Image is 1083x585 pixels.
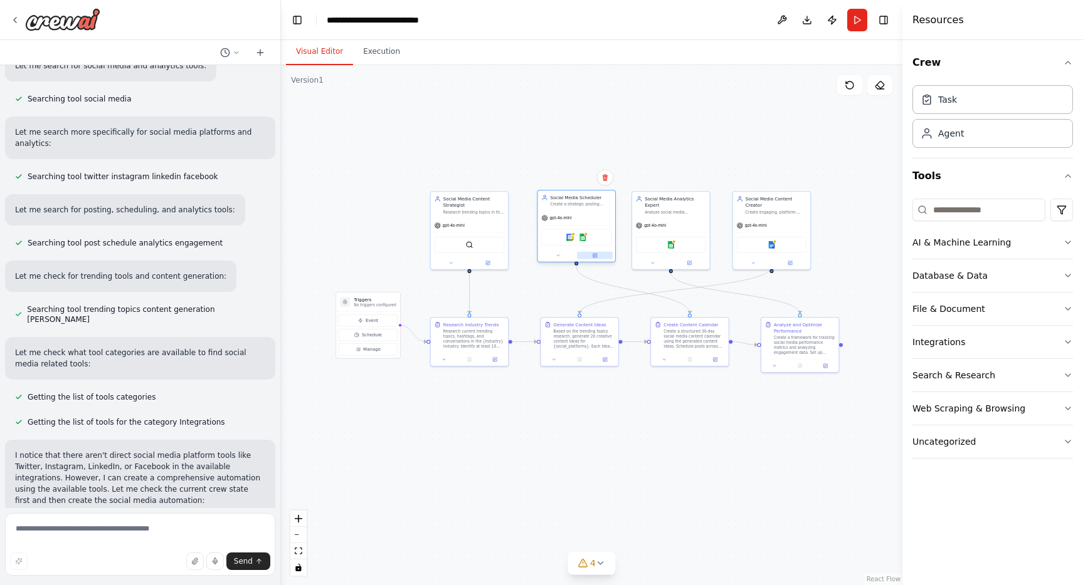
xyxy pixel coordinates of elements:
[327,14,453,26] nav: breadcrumb
[25,8,100,31] img: Logo
[912,402,1025,415] div: Web Scraping & Browsing
[512,339,537,345] g: Edge from 04a32a56-df0e-4927-a132-f31c8af52e3f to aeba76c6-abd5-48b2-a44a-22129669ffbf
[443,321,499,328] div: Research Industry Trends
[206,552,224,570] button: Click to speak your automation idea
[288,11,306,29] button: Hide left sidebar
[290,510,307,527] button: zoom in
[573,267,693,314] g: Edge from 491056f9-0789-41eb-b464-91e448832103 to 0f62df3d-1c66-4cf9-b4b3-b059eed6d633
[745,223,767,228] span: gpt-4o-mini
[290,510,307,576] div: React Flow controls
[15,347,265,370] p: Let me check what tool categories are available to find social media related tools:
[912,269,988,282] div: Database & Data
[786,362,813,370] button: No output available
[568,552,616,575] button: 4
[912,13,964,28] h4: Resources
[667,241,675,249] img: Google sheets
[10,552,28,570] button: Improve this prompt
[912,435,976,448] div: Uncategorized
[663,329,724,349] div: Create a structured 30-day social media content calendar using the generated content ideas. Sched...
[912,158,1073,194] button: Tools
[443,209,504,214] div: Research trending topics in the {industry} industry and generate creative social media content id...
[353,39,410,65] button: Execution
[912,425,1073,458] button: Uncategorized
[554,329,615,349] div: Based on the trending topics research, generate 20 creative content ideas for {social_platforms}....
[551,202,611,207] div: Create a strategic posting schedule for {social_platforms} based on optimal engagement times and ...
[590,557,596,569] span: 4
[566,234,574,241] img: Google calendar
[290,559,307,576] button: toggle interactivity
[28,172,218,182] span: Searching tool twitter instagram linkedin facebook
[15,271,226,282] p: Let me check for trending tools and content generation:
[579,234,586,241] img: Google sheets
[912,80,1073,158] div: Crew
[912,326,1073,358] button: Integrations
[362,332,382,338] span: Schedule
[746,195,806,208] div: Social Media Content Creator
[28,417,225,427] span: Getting the list of tools for the category Integrations
[912,369,995,381] div: Search & Research
[645,209,705,214] div: Analyze social media engagement metrics, identify optimal posting times, and provide data-driven ...
[234,556,253,566] span: Send
[912,292,1073,325] button: File & Document
[938,93,957,106] div: Task
[456,356,483,363] button: No output available
[912,259,1073,292] button: Database & Data
[668,273,803,314] g: Edge from 12ef1e72-7731-4478-be03-c50ad4415632 to 2e687255-a9f0-416c-8bd8-03c217985ca3
[15,204,235,215] p: Let me search for posting, scheduling, and analytics tools:
[912,194,1073,469] div: Tools
[28,238,223,248] span: Searching tool post schedule analytics engagement
[912,226,1073,259] button: AI & Machine Learning
[291,75,324,85] div: Version 1
[186,552,204,570] button: Upload files
[875,11,892,29] button: Hide right sidebar
[443,223,465,228] span: gpt-4o-mini
[215,45,245,60] button: Switch to previous chat
[551,194,611,200] div: Social Media Scheduler
[15,127,265,149] p: Let me search more specifically for social media platforms and analytics:
[15,450,265,506] p: I notice that there aren't direct social media platform tools like Twitter, Instagram, LinkedIn, ...
[594,356,616,363] button: Open in side panel
[339,343,398,355] button: Manage
[339,314,398,326] button: Event
[290,543,307,559] button: fit view
[28,94,132,104] span: Searching tool social media
[15,60,206,71] p: Let me search for social media and analytics tools:
[28,392,156,402] span: Getting the list of tools categories
[566,356,593,363] button: No output available
[912,359,1073,391] button: Search & Research
[466,273,472,314] g: Edge from c2885c09-d1d6-4ad8-aa21-46175fb08a28 to 04a32a56-df0e-4927-a132-f31c8af52e3f
[597,169,613,185] button: Delete node
[768,241,775,249] img: Google docs
[250,45,270,60] button: Start a new chat
[399,322,426,344] g: Edge from triggers to 04a32a56-df0e-4927-a132-f31c8af52e3f
[732,339,757,348] g: Edge from 0f62df3d-1c66-4cf9-b4b3-b059eed6d633 to 2e687255-a9f0-416c-8bd8-03c217985ca3
[650,317,729,366] div: Create Content CalendarCreate a structured 30-day social media content calendar using the generat...
[672,259,707,267] button: Open in side panel
[226,552,270,570] button: Send
[576,267,774,314] g: Edge from c9298f22-8eb8-41bc-92fd-304ff23d8331 to aeba76c6-abd5-48b2-a44a-22129669ffbf
[732,191,811,270] div: Social Media Content CreatorCreate engaging, platform-specific social media posts with proper for...
[484,356,505,363] button: Open in side panel
[704,356,726,363] button: Open in side panel
[335,292,401,358] div: TriggersNo triggers configuredEventScheduleManage
[363,346,381,353] span: Manage
[774,321,835,334] div: Analyze and Optimize Performance
[631,191,711,270] div: Social Media Analytics ExpertAnalyze social media engagement metrics, identify optimal posting ti...
[644,223,666,228] span: gpt-4o-mini
[465,241,473,249] img: SerperDevTool
[815,362,836,370] button: Open in side panel
[938,127,964,140] div: Agent
[290,527,307,543] button: zoom out
[354,303,396,308] p: No triggers configured
[867,576,901,582] a: React Flow attribution
[773,259,808,267] button: Open in side panel
[912,392,1073,425] button: Web Scraping & Browsing
[912,45,1073,80] button: Crew
[663,321,718,328] div: Create Content Calendar
[761,317,840,373] div: Analyze and Optimize PerformanceCreate a framework for tracking social media performance metrics ...
[677,356,704,363] button: No output available
[623,339,647,345] g: Edge from aeba76c6-abd5-48b2-a44a-22129669ffbf to 0f62df3d-1c66-4cf9-b4b3-b059eed6d633
[443,329,504,349] div: Research current trending topics, hashtags, and conversations in the {industry} industry. Identif...
[443,195,504,208] div: Social Media Content Strategist
[774,335,835,355] div: Create a framework for tracking social media performance metrics and analyzing engagement data. S...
